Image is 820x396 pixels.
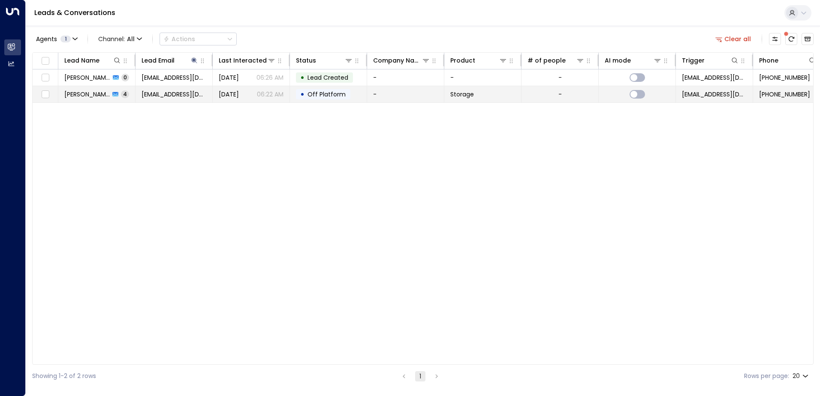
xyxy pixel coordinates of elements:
[605,55,631,66] div: AI mode
[121,90,129,98] span: 4
[307,90,346,99] span: Off Platform
[219,90,239,99] span: Oct 05, 2025
[759,73,810,82] span: +447753184304
[296,55,316,66] div: Status
[142,55,175,66] div: Lead Email
[415,371,425,381] button: page 1
[60,36,71,42] span: 1
[450,90,474,99] span: Storage
[300,70,304,85] div: •
[744,372,789,381] label: Rows per page:
[682,73,747,82] span: leads@space-station.co.uk
[160,33,237,45] div: Button group with a nested menu
[712,33,755,45] button: Clear all
[398,371,442,381] nav: pagination navigation
[528,55,566,66] div: # of people
[450,55,475,66] div: Product
[219,55,267,66] div: Last Interacted
[785,33,797,45] span: There are new threads available. Refresh the grid to view the latest updates.
[528,55,585,66] div: # of people
[605,55,662,66] div: AI mode
[444,69,522,86] td: -
[682,55,739,66] div: Trigger
[142,55,199,66] div: Lead Email
[759,90,810,99] span: +447753184304
[64,55,99,66] div: Lead Name
[40,89,51,100] span: Toggle select row
[219,73,239,82] span: Oct 05, 2025
[759,55,817,66] div: Phone
[682,90,747,99] span: leads@space-station.co.uk
[769,33,781,45] button: Customize
[257,90,283,99] p: 06:22 AM
[142,73,206,82] span: jo.Sedgwick@yahoo.com
[64,73,110,82] span: Jo Pearson
[142,90,206,99] span: jo.Sedgwick@yahoo.com
[802,33,814,45] button: Archived Leads
[95,33,145,45] span: Channel:
[373,55,430,66] div: Company Name
[40,56,51,66] span: Toggle select all
[163,35,195,43] div: Actions
[300,87,304,102] div: •
[558,90,562,99] div: -
[95,33,145,45] button: Channel:All
[558,73,562,82] div: -
[307,73,348,82] span: Lead Created
[256,73,283,82] p: 06:26 AM
[36,36,57,42] span: Agents
[759,55,778,66] div: Phone
[127,36,135,42] span: All
[64,55,121,66] div: Lead Name
[121,74,129,81] span: 0
[793,370,810,382] div: 20
[367,69,444,86] td: -
[367,86,444,102] td: -
[682,55,705,66] div: Trigger
[160,33,237,45] button: Actions
[296,55,353,66] div: Status
[64,90,110,99] span: Jo Pearson
[32,372,96,381] div: Showing 1-2 of 2 rows
[450,55,507,66] div: Product
[373,55,422,66] div: Company Name
[219,55,276,66] div: Last Interacted
[34,8,115,18] a: Leads & Conversations
[40,72,51,83] span: Toggle select row
[32,33,81,45] button: Agents1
